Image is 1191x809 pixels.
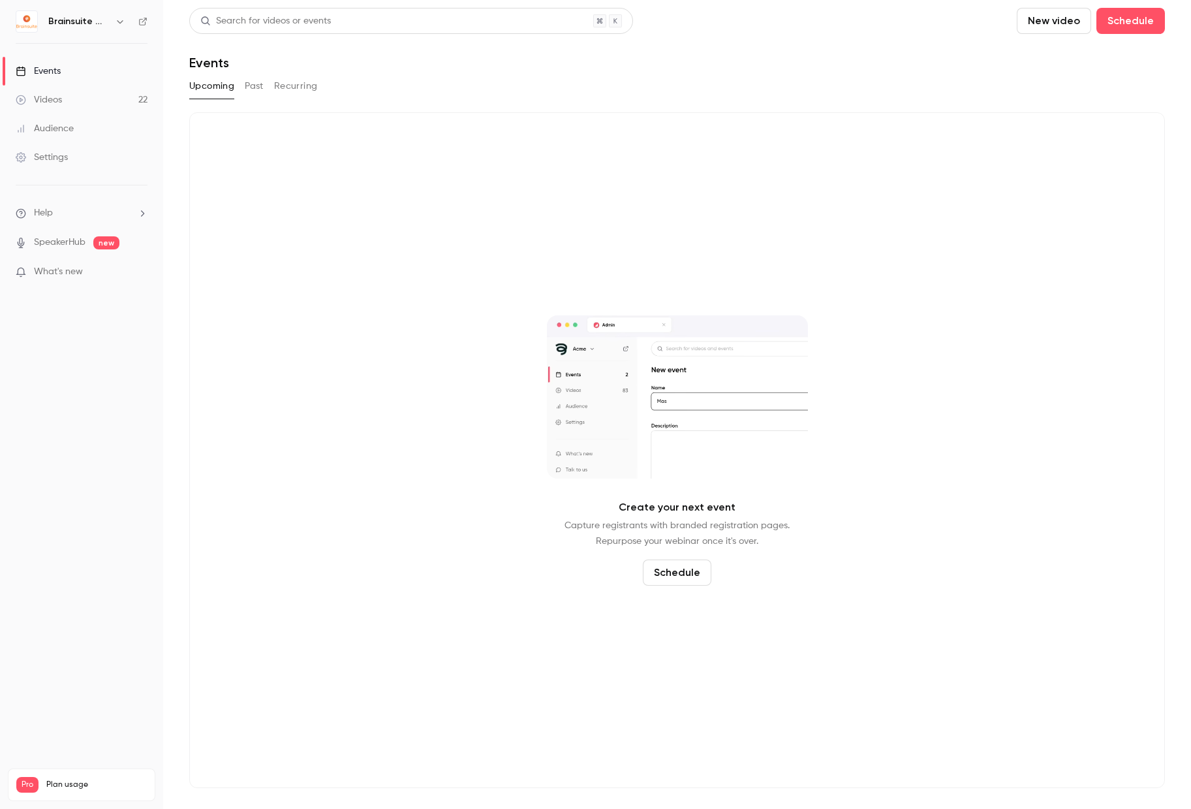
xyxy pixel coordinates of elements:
[16,151,68,164] div: Settings
[189,55,229,71] h1: Events
[16,206,147,220] li: help-dropdown-opener
[565,518,790,549] p: Capture registrants with branded registration pages. Repurpose your webinar once it's over.
[46,780,147,790] span: Plan usage
[189,76,234,97] button: Upcoming
[1096,8,1165,34] button: Schedule
[16,122,74,135] div: Audience
[34,236,85,249] a: SpeakerHub
[1017,8,1091,34] button: New video
[34,265,83,279] span: What's new
[200,14,331,28] div: Search for videos or events
[16,11,37,32] img: Brainsuite Webinars
[16,65,61,78] div: Events
[16,777,39,793] span: Pro
[643,560,711,586] button: Schedule
[245,76,264,97] button: Past
[16,93,62,106] div: Videos
[93,236,119,249] span: new
[274,76,318,97] button: Recurring
[619,500,735,515] p: Create your next event
[34,206,53,220] span: Help
[48,15,110,28] h6: Brainsuite Webinars
[132,266,147,278] iframe: Noticeable Trigger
